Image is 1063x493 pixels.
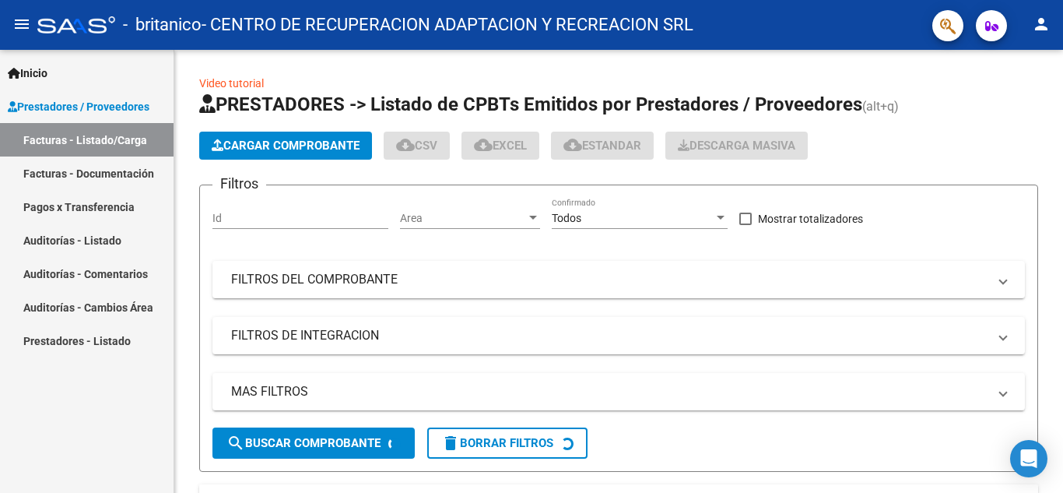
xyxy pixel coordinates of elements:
app-download-masive: Descarga masiva de comprobantes (adjuntos) [665,132,808,160]
span: Buscar Comprobante [226,436,381,450]
mat-icon: menu [12,15,31,33]
mat-icon: cloud_download [474,136,493,154]
span: Mostrar totalizadores [758,210,863,228]
mat-icon: delete [441,434,460,453]
mat-expansion-panel-header: FILTROS DE INTEGRACION [212,317,1025,354]
mat-panel-title: FILTROS DE INTEGRACION [231,327,988,344]
mat-panel-title: MAS FILTROS [231,383,988,400]
span: - britanico [123,8,202,42]
span: Estandar [563,139,641,153]
mat-icon: person [1032,15,1051,33]
h3: Filtros [212,173,266,195]
span: Inicio [8,65,47,82]
mat-panel-title: FILTROS DEL COMPROBANTE [231,271,988,288]
span: EXCEL [474,139,527,153]
span: Prestadores / Proveedores [8,98,149,115]
mat-expansion-panel-header: FILTROS DEL COMPROBANTE [212,261,1025,298]
a: Video tutorial [199,77,264,90]
mat-icon: search [226,434,245,453]
button: Cargar Comprobante [199,132,372,160]
span: CSV [396,139,437,153]
button: Descarga Masiva [665,132,808,160]
div: Open Intercom Messenger [1010,440,1047,477]
button: Borrar Filtros [427,428,588,459]
span: (alt+q) [862,99,899,114]
mat-icon: cloud_download [396,136,415,154]
button: Estandar [551,132,654,160]
span: Descarga Masiva [678,139,795,153]
mat-expansion-panel-header: MAS FILTROS [212,373,1025,410]
span: Area [400,212,526,225]
button: CSV [384,132,450,160]
button: Buscar Comprobante [212,428,415,459]
span: PRESTADORES -> Listado de CPBTs Emitidos por Prestadores / Proveedores [199,93,862,115]
button: EXCEL [461,132,539,160]
span: Cargar Comprobante [212,139,360,153]
span: Todos [552,212,581,224]
span: - CENTRO DE RECUPERACION ADAPTACION Y RECREACION SRL [202,8,693,42]
mat-icon: cloud_download [563,136,582,154]
span: Borrar Filtros [441,436,553,450]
